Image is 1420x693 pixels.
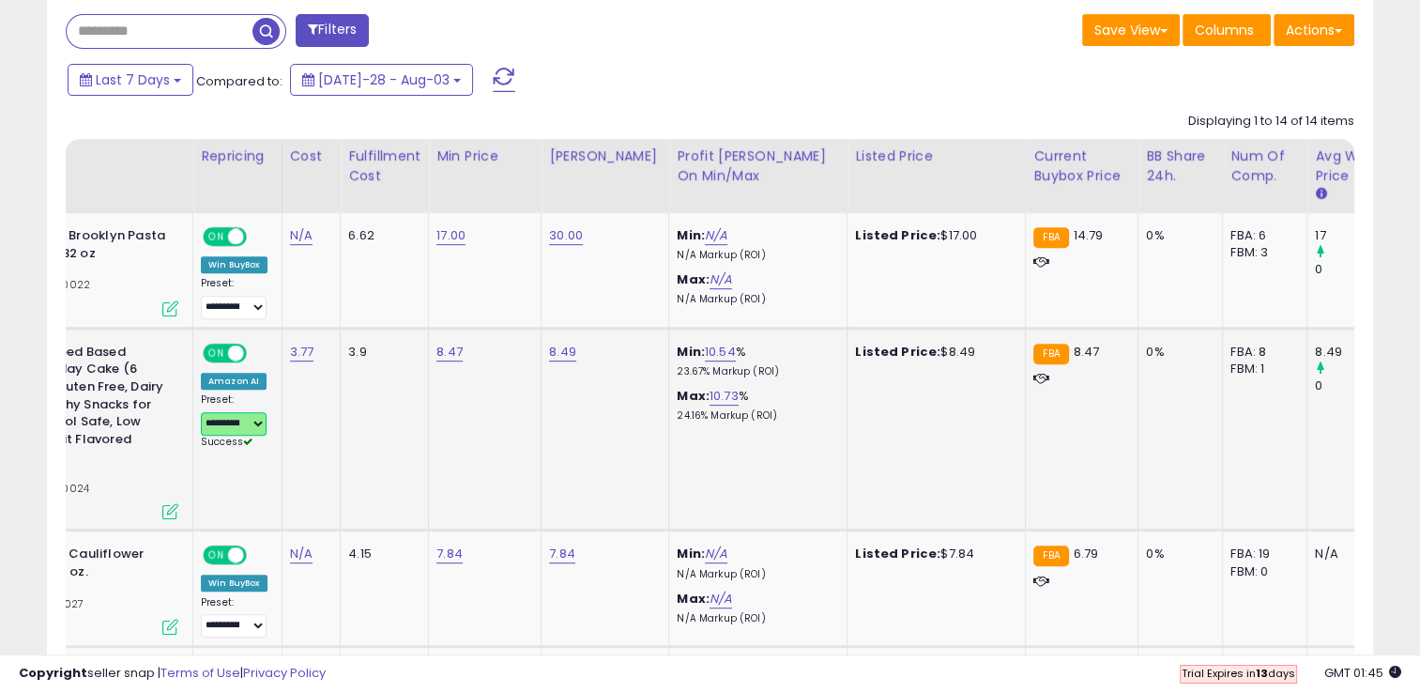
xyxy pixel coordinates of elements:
div: Preset: [201,393,267,449]
b: Listed Price: [855,545,940,562]
div: 0% [1146,546,1208,562]
span: OFF [244,229,274,245]
span: 6.79 [1074,545,1099,562]
div: Min Price [436,146,533,166]
div: N/A [1315,546,1377,562]
span: 2025-08-11 01:45 GMT [1324,664,1401,682]
a: 8.49 [549,343,576,362]
div: 0% [1146,344,1208,361]
div: 3.9 [348,344,414,361]
div: FBM: 3 [1230,244,1292,261]
div: Displaying 1 to 14 of 14 items [1188,113,1354,131]
span: ON [205,345,228,361]
span: Compared to: [196,72,282,90]
div: 0 [1315,377,1391,394]
p: N/A Markup (ROI) [677,249,832,262]
div: [PERSON_NAME] [549,146,661,166]
div: 0 [1315,261,1391,278]
button: Last 7 Days [68,64,193,96]
div: FBM: 1 [1230,361,1292,377]
span: Trial Expires in days [1182,666,1295,681]
div: Avg Win Price [1315,146,1383,186]
div: Listed Price [855,146,1017,166]
span: ON [205,229,228,245]
div: Profit [PERSON_NAME] on Min/Max [677,146,839,186]
b: 13 [1256,666,1268,681]
div: 6.62 [348,227,414,244]
a: 10.73 [710,387,739,406]
span: 14.79 [1074,226,1104,244]
a: N/A [710,590,732,608]
b: Listed Price: [855,343,940,361]
div: Fulfillment Cost [348,146,420,186]
a: 7.84 [549,545,575,563]
span: OFF [244,547,274,563]
b: Listed Price: [855,226,940,244]
div: % [677,388,832,423]
div: 4.15 [348,546,414,562]
div: FBA: 8 [1230,344,1292,361]
div: Num of Comp. [1230,146,1299,186]
span: 8.47 [1074,343,1100,361]
div: seller snap | | [19,665,326,683]
div: Preset: [201,277,267,319]
p: N/A Markup (ROI) [677,568,832,581]
div: FBA: 19 [1230,546,1292,562]
p: 23.67% Markup (ROI) [677,365,832,378]
span: [DATE]-28 - Aug-03 [318,70,450,89]
th: The percentage added to the cost of goods (COGS) that forms the calculator for Min & Max prices. [669,139,847,213]
span: OFF [244,345,274,361]
a: 10.54 [705,343,736,362]
div: 0% [1146,227,1208,244]
b: Min: [677,226,705,244]
button: Columns [1183,14,1271,46]
a: Terms of Use [160,664,240,682]
button: [DATE]-28 - Aug-03 [290,64,473,96]
div: BB Share 24h. [1146,146,1214,186]
small: FBA [1033,546,1068,566]
button: Actions [1274,14,1354,46]
button: Filters [296,14,369,47]
b: Max: [677,590,710,608]
div: 17 [1315,227,1391,244]
a: 17.00 [436,226,466,245]
div: Repricing [201,146,274,166]
small: FBA [1033,227,1068,248]
div: Win BuyBox [201,575,267,592]
a: 7.84 [436,545,463,563]
div: 8.49 [1315,344,1391,361]
div: Cost [290,146,333,166]
div: FBA: 6 [1230,227,1292,244]
button: Save View [1082,14,1180,46]
a: Privacy Policy [243,664,326,682]
p: N/A Markup (ROI) [677,612,832,625]
a: N/A [710,270,732,289]
a: N/A [290,226,313,245]
a: 3.77 [290,343,314,362]
div: $7.84 [855,546,1011,562]
b: Max: [677,270,710,288]
span: ON [205,547,228,563]
a: N/A [705,545,727,563]
small: Avg Win Price. [1315,186,1326,203]
p: 24.16% Markup (ROI) [677,409,832,423]
p: N/A Markup (ROI) [677,293,832,306]
div: $17.00 [855,227,1011,244]
b: Min: [677,343,705,361]
div: FBM: 0 [1230,563,1292,580]
div: % [677,344,832,378]
strong: Copyright [19,664,87,682]
span: Last 7 Days [96,70,170,89]
span: Columns [1195,21,1254,39]
div: Win BuyBox [201,256,267,273]
small: FBA [1033,344,1068,364]
div: Current Buybox Price [1033,146,1130,186]
a: N/A [705,226,727,245]
b: Min: [677,545,705,562]
a: N/A [290,545,313,563]
span: Success [201,435,252,449]
a: 8.47 [436,343,463,362]
div: Amazon AI [201,373,267,390]
div: Preset: [201,596,267,639]
a: 30.00 [549,226,583,245]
